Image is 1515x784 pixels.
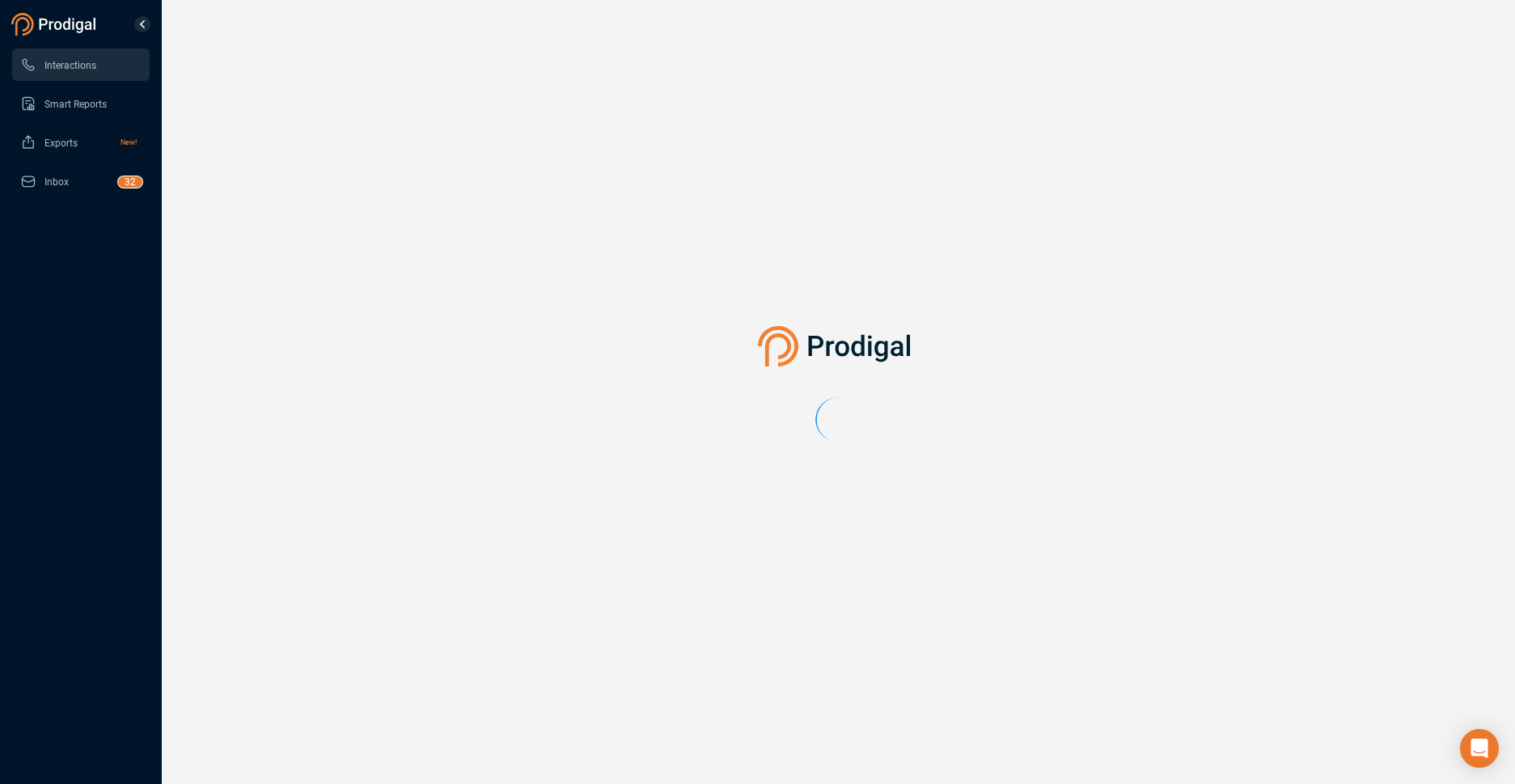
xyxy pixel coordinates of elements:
[11,13,100,36] img: prodigal-logo
[20,165,137,197] a: Inbox
[20,87,137,120] a: Smart Reports
[20,126,137,159] a: ExportsNew!
[12,126,150,159] li: Exports
[44,176,69,188] span: Inbox
[758,326,919,367] img: prodigal-logo
[12,49,150,81] li: Interactions
[44,99,107,110] span: Smart Reports
[130,176,136,193] p: 2
[44,138,78,149] span: Exports
[44,60,96,71] span: Interactions
[12,87,150,120] li: Smart Reports
[20,49,137,81] a: Interactions
[1460,729,1499,768] div: Open Intercom Messenger
[125,176,130,193] p: 3
[118,176,142,188] sup: 32
[121,126,137,159] span: New!
[12,165,150,197] li: Inbox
